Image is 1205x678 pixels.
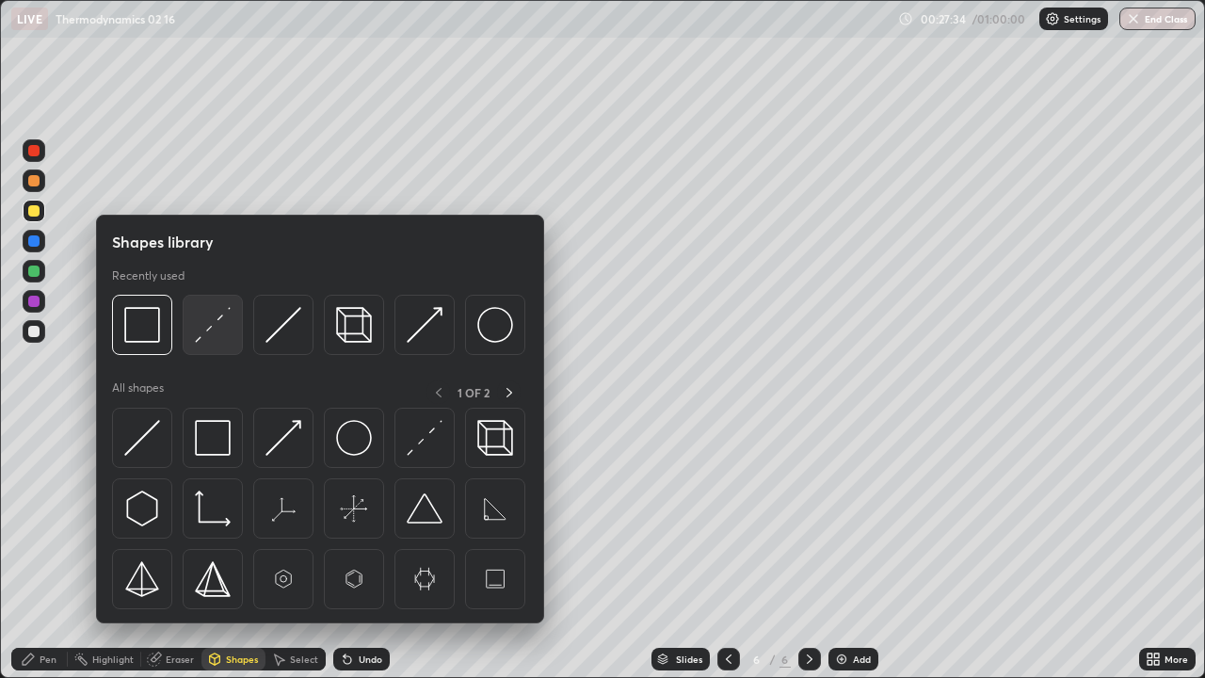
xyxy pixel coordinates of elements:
[1119,8,1196,30] button: End Class
[779,651,791,668] div: 6
[195,491,231,526] img: svg+xml;charset=utf-8,%3Csvg%20xmlns%3D%22http%3A%2F%2Fwww.w3.org%2F2000%2Fsvg%22%20width%3D%2233...
[226,654,258,664] div: Shapes
[853,654,871,664] div: Add
[407,561,442,597] img: svg+xml;charset=utf-8,%3Csvg%20xmlns%3D%22http%3A%2F%2Fwww.w3.org%2F2000%2Fsvg%22%20width%3D%2265...
[265,561,301,597] img: svg+xml;charset=utf-8,%3Csvg%20xmlns%3D%22http%3A%2F%2Fwww.w3.org%2F2000%2Fsvg%22%20width%3D%2265...
[112,268,185,283] p: Recently used
[407,420,442,456] img: svg+xml;charset=utf-8,%3Csvg%20xmlns%3D%22http%3A%2F%2Fwww.w3.org%2F2000%2Fsvg%22%20width%3D%2230...
[407,491,442,526] img: svg+xml;charset=utf-8,%3Csvg%20xmlns%3D%22http%3A%2F%2Fwww.w3.org%2F2000%2Fsvg%22%20width%3D%2238...
[477,561,513,597] img: svg+xml;charset=utf-8,%3Csvg%20xmlns%3D%22http%3A%2F%2Fwww.w3.org%2F2000%2Fsvg%22%20width%3D%2265...
[166,654,194,664] div: Eraser
[17,11,42,26] p: LIVE
[195,561,231,597] img: svg+xml;charset=utf-8,%3Csvg%20xmlns%3D%22http%3A%2F%2Fwww.w3.org%2F2000%2Fsvg%22%20width%3D%2234...
[195,420,231,456] img: svg+xml;charset=utf-8,%3Csvg%20xmlns%3D%22http%3A%2F%2Fwww.w3.org%2F2000%2Fsvg%22%20width%3D%2234...
[477,420,513,456] img: svg+xml;charset=utf-8,%3Csvg%20xmlns%3D%22http%3A%2F%2Fwww.w3.org%2F2000%2Fsvg%22%20width%3D%2235...
[92,654,134,664] div: Highlight
[336,307,372,343] img: svg+xml;charset=utf-8,%3Csvg%20xmlns%3D%22http%3A%2F%2Fwww.w3.org%2F2000%2Fsvg%22%20width%3D%2235...
[265,491,301,526] img: svg+xml;charset=utf-8,%3Csvg%20xmlns%3D%22http%3A%2F%2Fwww.w3.org%2F2000%2Fsvg%22%20width%3D%2265...
[40,654,56,664] div: Pen
[124,561,160,597] img: svg+xml;charset=utf-8,%3Csvg%20xmlns%3D%22http%3A%2F%2Fwww.w3.org%2F2000%2Fsvg%22%20width%3D%2234...
[290,654,318,664] div: Select
[112,231,214,253] h5: Shapes library
[407,307,442,343] img: svg+xml;charset=utf-8,%3Csvg%20xmlns%3D%22http%3A%2F%2Fwww.w3.org%2F2000%2Fsvg%22%20width%3D%2230...
[1064,14,1101,24] p: Settings
[56,11,175,26] p: Thermodynamics 02 16
[195,307,231,343] img: svg+xml;charset=utf-8,%3Csvg%20xmlns%3D%22http%3A%2F%2Fwww.w3.org%2F2000%2Fsvg%22%20width%3D%2230...
[124,420,160,456] img: svg+xml;charset=utf-8,%3Csvg%20xmlns%3D%22http%3A%2F%2Fwww.w3.org%2F2000%2Fsvg%22%20width%3D%2230...
[747,654,766,665] div: 6
[112,380,164,404] p: All shapes
[265,420,301,456] img: svg+xml;charset=utf-8,%3Csvg%20xmlns%3D%22http%3A%2F%2Fwww.w3.org%2F2000%2Fsvg%22%20width%3D%2230...
[359,654,382,664] div: Undo
[1126,11,1141,26] img: end-class-cross
[336,561,372,597] img: svg+xml;charset=utf-8,%3Csvg%20xmlns%3D%22http%3A%2F%2Fwww.w3.org%2F2000%2Fsvg%22%20width%3D%2265...
[1165,654,1188,664] div: More
[834,652,849,667] img: add-slide-button
[124,307,160,343] img: svg+xml;charset=utf-8,%3Csvg%20xmlns%3D%22http%3A%2F%2Fwww.w3.org%2F2000%2Fsvg%22%20width%3D%2234...
[458,385,490,400] p: 1 OF 2
[770,654,776,665] div: /
[336,420,372,456] img: svg+xml;charset=utf-8,%3Csvg%20xmlns%3D%22http%3A%2F%2Fwww.w3.org%2F2000%2Fsvg%22%20width%3D%2236...
[1045,11,1060,26] img: class-settings-icons
[336,491,372,526] img: svg+xml;charset=utf-8,%3Csvg%20xmlns%3D%22http%3A%2F%2Fwww.w3.org%2F2000%2Fsvg%22%20width%3D%2265...
[477,491,513,526] img: svg+xml;charset=utf-8,%3Csvg%20xmlns%3D%22http%3A%2F%2Fwww.w3.org%2F2000%2Fsvg%22%20width%3D%2265...
[477,307,513,343] img: svg+xml;charset=utf-8,%3Csvg%20xmlns%3D%22http%3A%2F%2Fwww.w3.org%2F2000%2Fsvg%22%20width%3D%2236...
[676,654,702,664] div: Slides
[265,307,301,343] img: svg+xml;charset=utf-8,%3Csvg%20xmlns%3D%22http%3A%2F%2Fwww.w3.org%2F2000%2Fsvg%22%20width%3D%2230...
[124,491,160,526] img: svg+xml;charset=utf-8,%3Csvg%20xmlns%3D%22http%3A%2F%2Fwww.w3.org%2F2000%2Fsvg%22%20width%3D%2230...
